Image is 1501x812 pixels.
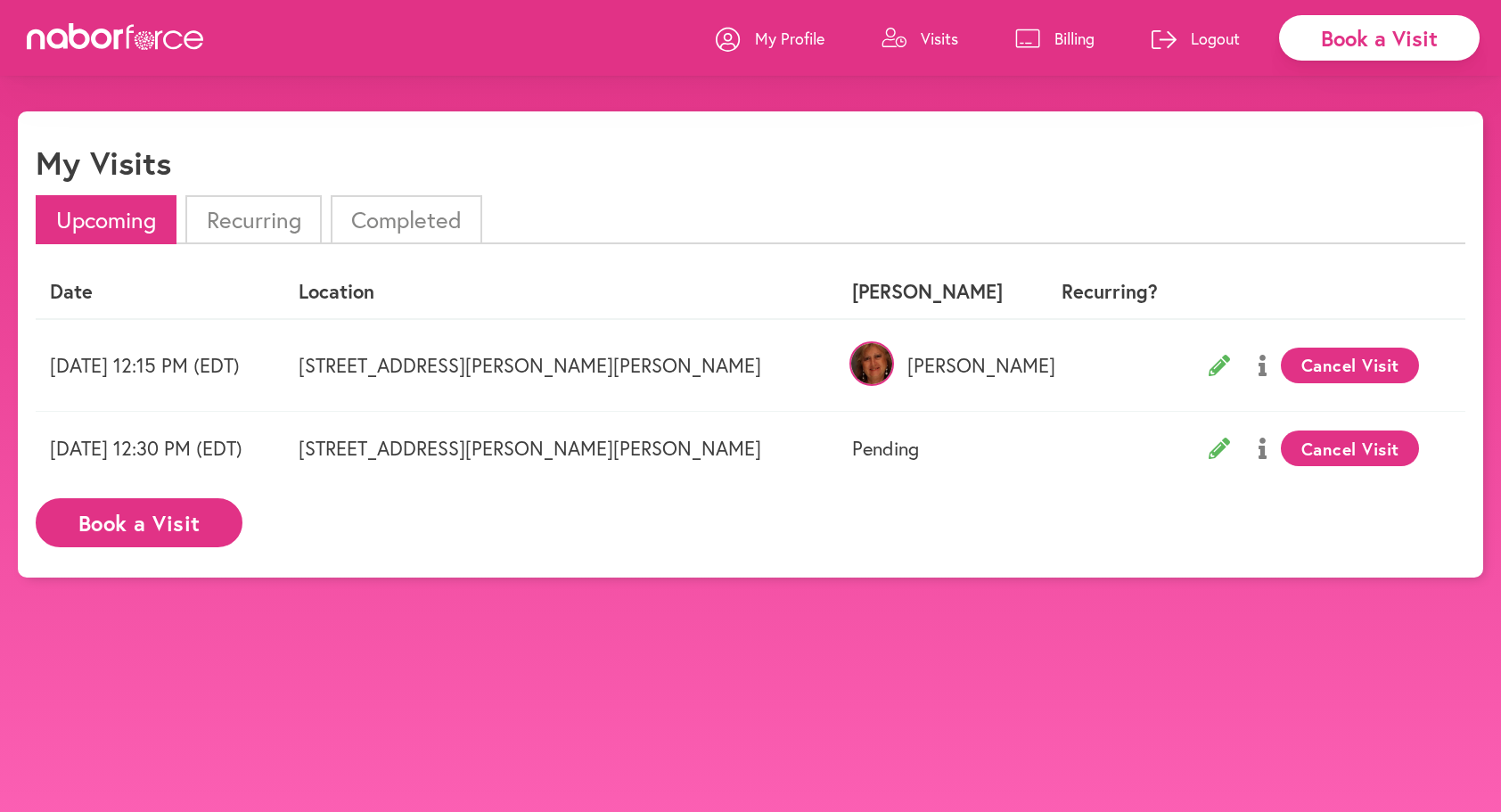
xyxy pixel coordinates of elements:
[284,266,838,318] th: Location
[1191,28,1240,49] p: Logout
[921,28,958,49] p: Visits
[716,12,824,65] a: My Profile
[838,266,1039,318] th: [PERSON_NAME]
[36,266,284,318] th: Date
[284,319,838,412] td: [STREET_ADDRESS][PERSON_NAME][PERSON_NAME]
[1279,15,1480,61] div: Book a Visit
[852,354,1025,377] p: [PERSON_NAME]
[1152,12,1240,65] a: Logout
[1040,266,1181,318] th: Recurring?
[36,195,176,244] li: Upcoming
[1281,348,1419,383] button: Cancel Visit
[36,144,171,182] h1: My Visits
[838,412,1039,486] td: Pending
[1015,12,1095,65] a: Billing
[36,498,242,547] button: Book a Visit
[1281,431,1419,466] button: Cancel Visit
[36,512,242,529] a: Book a Visit
[331,195,482,244] li: Completed
[284,412,838,486] td: [STREET_ADDRESS][PERSON_NAME][PERSON_NAME]
[755,28,824,49] p: My Profile
[185,195,321,244] li: Recurring
[1054,28,1095,49] p: Billing
[882,12,958,65] a: Visits
[36,412,284,486] td: [DATE] 12:30 PM (EDT)
[849,341,894,386] img: nQJzjxy8Tp69xtd4Lw2x
[36,319,284,412] td: [DATE] 12:15 PM (EDT)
